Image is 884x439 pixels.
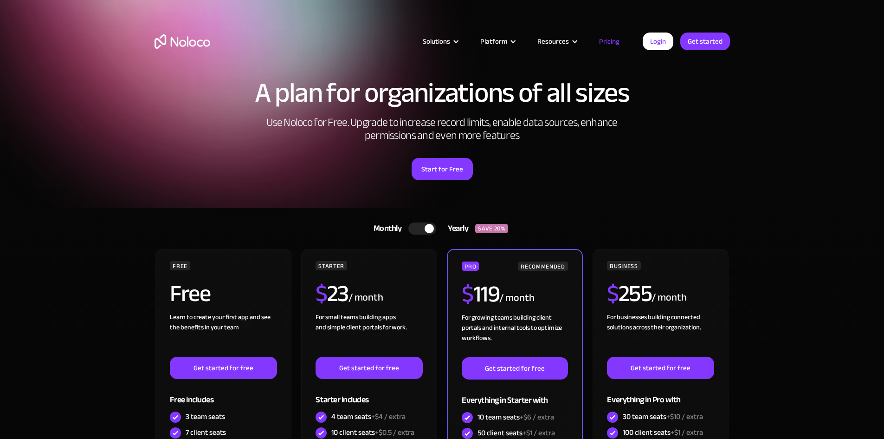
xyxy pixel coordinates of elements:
div: / month [348,290,383,305]
a: Get started for free [607,357,714,379]
div: PRO [462,262,479,271]
h2: Use Noloco for Free. Upgrade to increase record limits, enable data sources, enhance permissions ... [257,116,628,142]
div: 10 client seats [331,427,414,438]
div: Solutions [411,35,469,47]
div: Resources [526,35,587,47]
span: +$6 / extra [520,410,554,424]
div: RECOMMENDED [518,262,568,271]
div: SAVE 20% [475,224,508,233]
span: $ [607,272,619,315]
h1: A plan for organizations of all sizes [155,79,730,107]
h2: 23 [316,282,348,305]
a: Get started for free [462,357,568,380]
div: 100 client seats [623,427,703,438]
div: Everything in Pro with [607,379,714,409]
h2: 119 [462,282,499,306]
a: Pricing [587,35,631,47]
div: Yearly [436,222,475,236]
h2: 255 [607,282,652,305]
div: / month [652,290,686,305]
div: Platform [469,35,526,47]
div: Solutions [423,35,450,47]
a: Get started [680,33,730,50]
div: 30 team seats [623,412,703,422]
h2: Free [170,282,210,305]
div: 50 client seats [477,428,555,438]
div: 4 team seats [331,412,406,422]
div: Learn to create your first app and see the benefits in your team ‍ [170,312,277,357]
div: For small teams building apps and simple client portals for work. ‍ [316,312,422,357]
span: +$4 / extra [371,410,406,424]
div: Monthly [362,222,409,236]
div: STARTER [316,261,347,270]
a: Start for Free [412,158,473,180]
div: / month [499,291,534,306]
div: Starter includes [316,379,422,409]
span: $ [462,272,473,316]
div: 10 team seats [477,412,554,422]
div: Platform [480,35,507,47]
div: 7 client seats [186,427,226,438]
a: Get started for free [316,357,422,379]
div: 3 team seats [186,412,225,422]
div: FREE [170,261,190,270]
a: Login [643,33,673,50]
div: Free includes [170,379,277,409]
div: For growing teams building client portals and internal tools to optimize workflows. [462,313,568,357]
span: +$10 / extra [666,410,703,424]
div: Resources [537,35,569,47]
a: Get started for free [170,357,277,379]
div: For businesses building connected solutions across their organization. ‍ [607,312,714,357]
div: BUSINESS [607,261,640,270]
span: $ [316,272,327,315]
div: Everything in Starter with [462,380,568,410]
a: home [155,34,210,49]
